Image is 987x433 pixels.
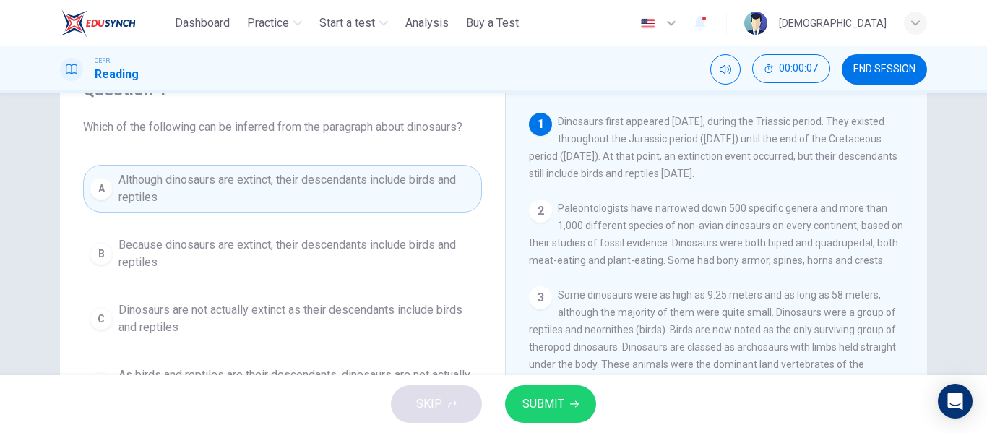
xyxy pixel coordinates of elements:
[842,54,927,85] button: END SESSION
[779,63,818,74] span: 00:00:07
[752,54,830,85] div: Hide
[83,165,482,213] button: AAlthough dinosaurs are extinct, their descendants include birds and reptiles
[95,56,110,66] span: CEFR
[118,171,475,206] span: Although dinosaurs are extinct, their descendants include birds and reptiles
[60,9,169,38] a: ELTC logo
[400,10,454,36] button: Analysis
[460,10,525,36] button: Buy a Test
[90,177,113,200] div: A
[744,12,767,35] img: Profile picture
[247,14,289,32] span: Practice
[118,366,475,401] span: As birds and reptiles are their descendants, dinosaurs are not actually extinct
[90,307,113,330] div: C
[175,14,230,32] span: Dashboard
[529,113,552,136] div: 1
[522,394,564,414] span: SUBMIT
[241,10,308,36] button: Practice
[118,301,475,336] span: Dinosaurs are not actually extinct as their descendants include birds and reptiles
[853,64,915,75] span: END SESSION
[405,14,449,32] span: Analysis
[779,14,887,32] div: [DEMOGRAPHIC_DATA]
[83,119,482,136] span: Which of the following can be inferred from the paragraph about dinosaurs?
[83,230,482,278] button: BBecause dinosaurs are extinct, their descendants include birds and reptiles
[529,200,552,223] div: 2
[60,9,136,38] img: ELTC logo
[529,202,903,266] span: Paleontologists have narrowed down 500 specific genera and more than 1,000 different species of n...
[314,10,394,36] button: Start a test
[83,360,482,408] button: DAs birds and reptiles are their descendants, dinosaurs are not actually extinct
[466,14,519,32] span: Buy a Test
[529,116,897,179] span: Dinosaurs first appeared [DATE], during the Triassic period. They existed throughout the Jurassic...
[95,66,139,83] h1: Reading
[639,18,657,29] img: en
[83,295,482,343] button: CDinosaurs are not actually extinct as their descendants include birds and reptiles
[938,384,973,419] div: Open Intercom Messenger
[752,54,830,83] button: 00:00:07
[118,236,475,271] span: Because dinosaurs are extinct, their descendants include birds and reptiles
[529,286,552,309] div: 3
[90,242,113,265] div: B
[505,385,596,423] button: SUBMIT
[710,54,741,85] div: Mute
[319,14,375,32] span: Start a test
[169,10,236,36] button: Dashboard
[90,372,113,395] div: D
